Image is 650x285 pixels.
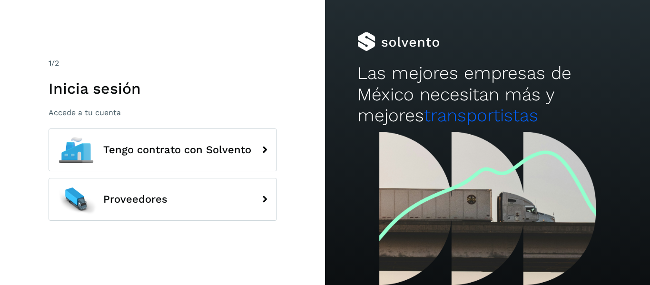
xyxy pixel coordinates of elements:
[424,105,538,126] span: transportistas
[357,63,617,126] h2: Las mejores empresas de México necesitan más y mejores
[49,128,277,171] button: Tengo contrato con Solvento
[49,178,277,221] button: Proveedores
[49,108,277,117] p: Accede a tu cuenta
[49,79,277,98] h1: Inicia sesión
[49,59,51,68] span: 1
[103,144,251,156] span: Tengo contrato con Solvento
[103,194,167,205] span: Proveedores
[49,58,277,69] div: /2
